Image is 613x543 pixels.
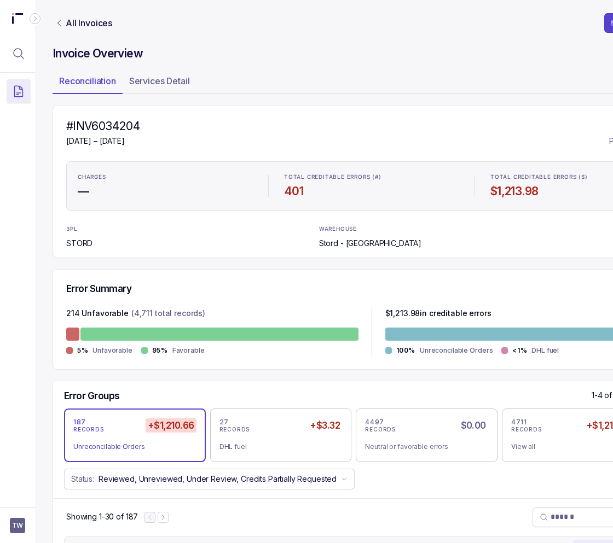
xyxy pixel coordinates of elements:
p: 27 [219,418,229,427]
h4: 401 [284,184,459,199]
button: Status:Reviewed, Unreviewed, Under Review, Credits Partially Requested [64,469,355,489]
p: <1% [512,346,527,355]
h5: +$3.32 [308,418,342,433]
div: DHL fuel [219,441,334,452]
h5: Error Groups [64,390,120,402]
div: Unreconcilable Orders [73,441,188,452]
li: Statistic TOTAL CREDITABLE ERRORS (#) [277,166,466,206]
a: Link All Invoices [53,17,114,28]
p: [DATE] – [DATE] [66,136,140,147]
div: Neutral or favorable errors [365,441,479,452]
p: Unfavorable [92,345,132,356]
p: Reviewed, Unreviewed, Under Review, Credits Partially Requested [99,474,337,484]
p: RECORDS [511,427,542,433]
p: Stord - [GEOGRAPHIC_DATA] [319,238,422,249]
p: 4711 [511,418,527,427]
p: DHL fuel [531,345,559,356]
h5: $0.00 [459,418,488,433]
p: $ 1,213.98 in creditable errors [385,308,491,321]
p: Showing 1-30 of 187 [66,511,138,522]
p: CHARGES [78,174,106,180]
p: 5% [77,346,88,355]
p: Status: [71,474,94,484]
div: Remaining page entries [66,511,138,522]
h4: — [78,184,253,199]
p: RECORDS [73,427,104,433]
p: 100% [396,346,415,355]
div: Collapse Icon [28,12,42,25]
h4: #INV6034204 [66,119,140,134]
p: Services Detail [129,74,190,87]
p: Unreconcilable Orders [420,345,493,356]
p: All Invoices [66,17,112,28]
li: Tab Services Detail [123,72,196,94]
p: (4,711 total records) [131,308,205,321]
button: Menu Icon Button MagnifyingGlassIcon [7,42,31,66]
p: 214 Unfavorable [66,308,129,321]
button: Menu Icon Button DocumentTextIcon [7,79,31,103]
button: Next Page [158,512,169,523]
p: 3PL [66,226,95,232]
h5: Error Summary [66,283,131,295]
h5: +$1,210.66 [146,418,196,433]
p: WAREHOUSE [319,226,357,232]
p: TOTAL CREDITABLE ERRORS (#) [284,174,381,180]
p: 4497 [365,418,384,427]
p: TOTAL CREDITABLE ERRORS ($) [490,174,588,180]
li: Tab Reconciliation [53,72,123,94]
p: RECORDS [365,427,396,433]
p: STORD [66,238,95,249]
p: 187 [73,418,86,427]
li: Statistic CHARGES [71,166,259,206]
button: User initials [10,518,25,533]
p: Favorable [172,345,205,356]
p: RECORDS [219,427,250,433]
p: 95% [152,346,168,355]
p: Reconciliation [59,74,116,87]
